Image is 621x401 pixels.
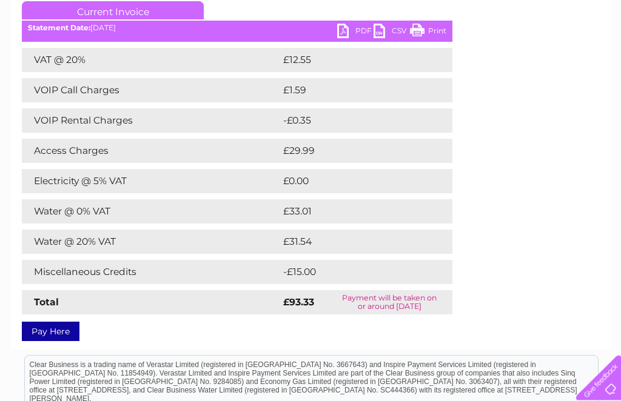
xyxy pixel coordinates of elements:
[337,24,374,42] a: PDF
[280,48,426,73] td: £12.55
[22,170,280,194] td: Electricity @ 5% VAT
[280,230,427,254] td: £31.54
[515,51,533,61] a: Blog
[280,139,429,164] td: £29.99
[22,200,280,224] td: Water @ 0% VAT
[22,322,79,342] a: Pay Here
[280,109,426,133] td: -£0.35
[540,51,570,61] a: Contact
[22,139,280,164] td: Access Charges
[438,51,465,61] a: Energy
[22,230,280,254] td: Water @ 20% VAT
[34,297,59,308] strong: Total
[392,6,476,21] a: 0333 014 3131
[22,24,452,33] div: [DATE]
[280,79,423,103] td: £1.59
[280,170,425,194] td: £0.00
[25,7,598,59] div: Clear Business is a trading name of Verastar Limited (registered in [GEOGRAPHIC_DATA] No. 3667643...
[22,31,84,68] img: logo.png
[581,51,609,61] a: Log out
[326,291,452,315] td: Payment will be taken on or around [DATE]
[283,297,314,308] strong: £93.33
[22,79,280,103] td: VOIP Call Charges
[472,51,508,61] a: Telecoms
[28,24,90,33] b: Statement Date:
[22,109,280,133] td: VOIP Rental Charges
[22,48,280,73] td: VAT @ 20%
[408,51,431,61] a: Water
[374,24,410,42] a: CSV
[280,260,429,285] td: -£15.00
[280,200,427,224] td: £33.01
[22,2,204,20] a: Current Invoice
[410,24,446,42] a: Print
[22,260,280,285] td: Miscellaneous Credits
